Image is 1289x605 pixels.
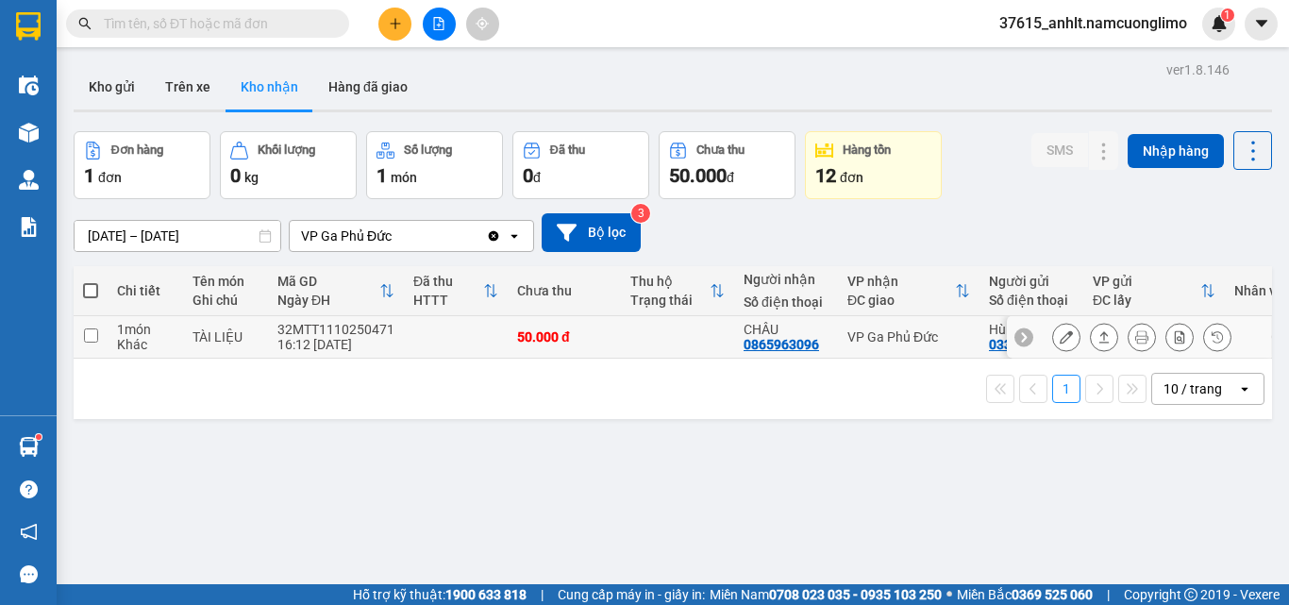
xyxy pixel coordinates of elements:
span: aim [476,17,489,30]
sup: 3 [631,204,650,223]
span: 0 [523,164,533,187]
th: Toggle SortBy [621,266,734,316]
div: Chi tiết [117,283,174,298]
div: Đã thu [413,274,483,289]
div: Chưa thu [696,143,745,157]
img: warehouse-icon [19,170,39,190]
button: aim [466,8,499,41]
div: 50.000 đ [517,329,611,345]
div: Khối lượng [258,143,315,157]
div: Tên món [193,274,259,289]
span: | [1107,584,1110,605]
input: Tìm tên, số ĐT hoặc mã đơn [104,13,326,34]
span: 0 [230,164,241,187]
input: Select a date range. [75,221,280,251]
div: 32MTT1110250471 [277,322,394,337]
button: Trên xe [150,64,226,109]
th: Toggle SortBy [268,266,404,316]
div: Đơn hàng [111,143,163,157]
div: 1 món [117,322,174,337]
div: Mã GD [277,274,379,289]
div: ĐC giao [847,293,955,308]
button: file-add [423,8,456,41]
button: Kho nhận [226,64,313,109]
div: VP Ga Phủ Đức [301,227,392,245]
span: đ [533,170,541,185]
span: món [391,170,417,185]
span: 37615_anhlt.namcuonglimo [984,11,1202,35]
button: 1 [1052,375,1080,403]
div: VP nhận [847,274,955,289]
span: plus [389,17,402,30]
span: file-add [432,17,445,30]
div: Hàng tồn [843,143,891,157]
button: plus [378,8,411,41]
input: Selected VP Ga Phủ Đức. [393,227,395,245]
button: SMS [1031,133,1088,167]
img: icon-new-feature [1211,15,1228,32]
button: Hàng đã giao [313,64,423,109]
div: Thu hộ [630,274,710,289]
sup: 1 [1221,8,1234,22]
div: 10 / trang [1163,379,1222,398]
div: Hùng [989,322,1074,337]
button: Số lượng1món [366,131,503,199]
button: caret-down [1245,8,1278,41]
span: Miền Bắc [957,584,1093,605]
div: VP gửi [1093,274,1200,289]
img: warehouse-icon [19,123,39,143]
img: warehouse-icon [19,437,39,457]
img: logo-vxr [16,12,41,41]
span: Hỗ trợ kỹ thuật: [353,584,527,605]
span: đơn [98,170,122,185]
th: Toggle SortBy [404,266,508,316]
span: search [78,17,92,30]
button: Đã thu0đ [512,131,649,199]
div: CHÂU [744,322,829,337]
span: Cung cấp máy in - giấy in: [558,584,705,605]
span: 1 [377,164,387,187]
div: Sửa đơn hàng [1052,323,1080,351]
button: Nhập hàng [1128,134,1224,168]
div: Ghi chú [193,293,259,308]
div: Số điện thoại [989,293,1074,308]
strong: 0708 023 035 - 0935 103 250 [769,587,942,602]
button: Đơn hàng1đơn [74,131,210,199]
div: Số điện thoại [744,294,829,310]
div: 0337856921 [989,337,1064,352]
img: warehouse-icon [19,76,39,95]
span: 1 [84,164,94,187]
div: Người gửi [989,274,1074,289]
span: ⚪️ [946,591,952,598]
span: kg [244,170,259,185]
div: Ngày ĐH [277,293,379,308]
span: 1 [1224,8,1230,22]
div: Trạng thái [630,293,710,308]
strong: 1900 633 818 [445,587,527,602]
button: Khối lượng0kg [220,131,357,199]
button: Hàng tồn12đơn [805,131,942,199]
span: Miền Nam [710,584,942,605]
div: TÀI LIỆU [193,329,259,345]
svg: open [507,228,522,244]
div: 0865963096 [744,337,819,352]
div: Giao hàng [1090,323,1118,351]
div: Người nhận [744,272,829,287]
div: 16:12 [DATE] [277,337,394,352]
div: Khác [117,337,174,352]
button: Bộ lọc [542,213,641,252]
span: caret-down [1253,15,1270,32]
div: HTTT [413,293,483,308]
div: VP Ga Phủ Đức [847,329,970,345]
th: Toggle SortBy [1083,266,1225,316]
svg: open [1237,381,1252,396]
span: 50.000 [669,164,727,187]
th: Toggle SortBy [838,266,979,316]
span: đ [727,170,734,185]
button: Kho gửi [74,64,150,109]
span: đơn [840,170,863,185]
span: 12 [815,164,836,187]
span: notification [20,523,38,541]
button: Chưa thu50.000đ [659,131,795,199]
div: Đã thu [550,143,585,157]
